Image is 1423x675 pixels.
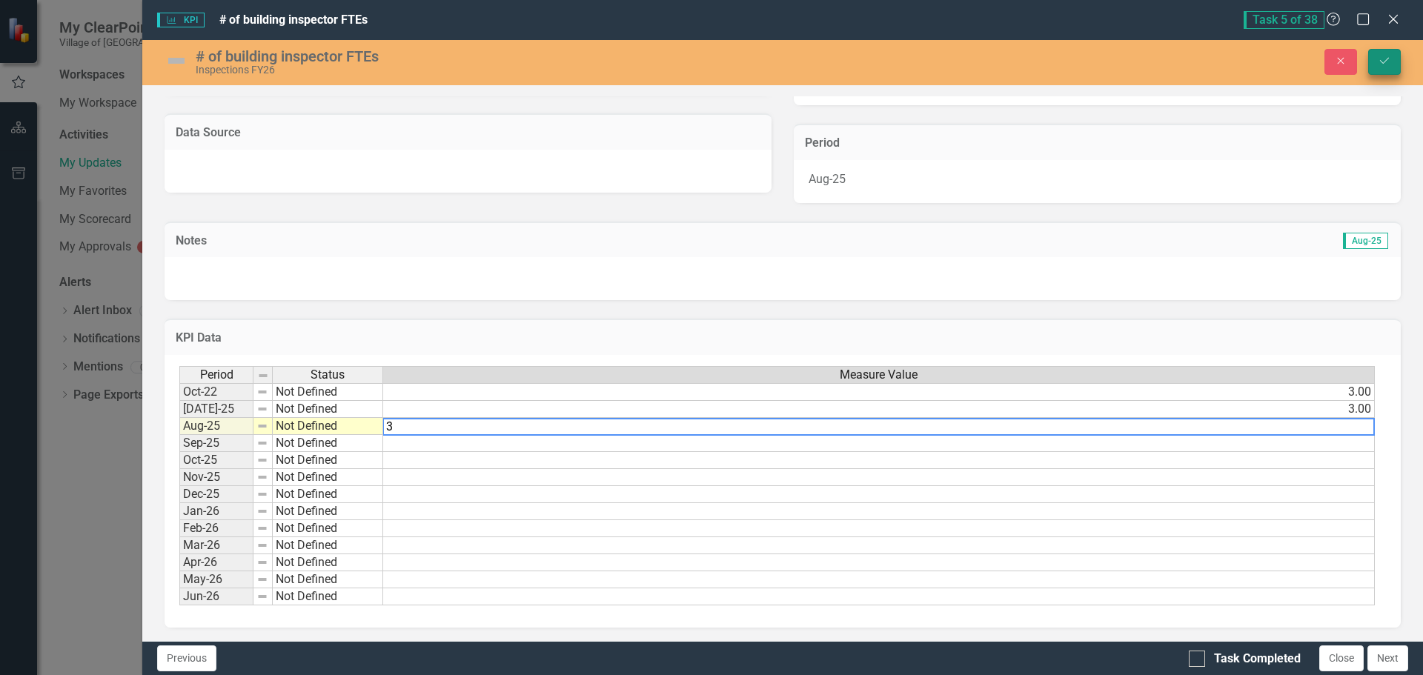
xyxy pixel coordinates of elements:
[273,537,383,554] td: Not Defined
[165,49,188,73] img: Not Defined
[256,471,268,483] img: 8DAGhfEEPCf229AAAAAElFTkSuQmCC
[256,505,268,517] img: 8DAGhfEEPCf229AAAAAElFTkSuQmCC
[273,554,383,571] td: Not Defined
[273,588,383,605] td: Not Defined
[256,556,268,568] img: 8DAGhfEEPCf229AAAAAElFTkSuQmCC
[383,401,1375,418] td: 3.00
[257,370,269,382] img: 8DAGhfEEPCf229AAAAAElFTkSuQmCC
[256,420,268,432] img: 8DAGhfEEPCf229AAAAAElFTkSuQmCC
[157,13,205,27] span: KPI
[219,13,368,27] span: # of building inspector FTEs
[273,486,383,503] td: Not Defined
[273,503,383,520] td: Not Defined
[840,368,918,382] span: Measure Value
[179,588,253,605] td: Jun-26
[179,520,253,537] td: Feb-26
[179,401,253,418] td: [DATE]-25
[256,386,268,398] img: 8DAGhfEEPCf229AAAAAElFTkSuQmCC
[273,401,383,418] td: Not Defined
[383,383,1375,401] td: 3.00
[273,520,383,537] td: Not Defined
[273,435,383,452] td: Not Defined
[179,537,253,554] td: Mar-26
[1367,645,1408,671] button: Next
[179,486,253,503] td: Dec-25
[256,403,268,415] img: 8DAGhfEEPCf229AAAAAElFTkSuQmCC
[179,452,253,469] td: Oct-25
[273,418,383,435] td: Not Defined
[256,437,268,449] img: 8DAGhfEEPCf229AAAAAElFTkSuQmCC
[157,645,216,671] button: Previous
[179,383,253,401] td: Oct-22
[256,522,268,534] img: 8DAGhfEEPCf229AAAAAElFTkSuQmCC
[179,554,253,571] td: Apr-26
[256,488,268,500] img: 8DAGhfEEPCf229AAAAAElFTkSuQmCC
[256,539,268,551] img: 8DAGhfEEPCf229AAAAAElFTkSuQmCC
[1244,11,1324,29] span: Task 5 of 38
[196,64,860,76] div: Inspections FY26
[196,48,860,64] div: # of building inspector FTEs
[794,160,1401,203] div: Aug-25
[1319,645,1364,671] button: Close
[179,435,253,452] td: Sep-25
[256,454,268,466] img: 8DAGhfEEPCf229AAAAAElFTkSuQmCC
[176,331,1390,345] h3: KPI Data
[311,368,345,382] span: Status
[179,469,253,486] td: Nov-25
[179,418,253,435] td: Aug-25
[179,503,253,520] td: Jan-26
[273,469,383,486] td: Not Defined
[200,368,233,382] span: Period
[273,571,383,588] td: Not Defined
[1343,233,1388,249] span: Aug-25
[256,573,268,585] img: 8DAGhfEEPCf229AAAAAElFTkSuQmCC
[273,383,383,401] td: Not Defined
[179,571,253,588] td: May-26
[176,126,760,139] h3: Data Source
[805,136,1390,150] h3: Period
[176,234,661,247] h3: Notes
[256,591,268,602] img: 8DAGhfEEPCf229AAAAAElFTkSuQmCC
[1214,651,1301,668] div: Task Completed
[273,452,383,469] td: Not Defined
